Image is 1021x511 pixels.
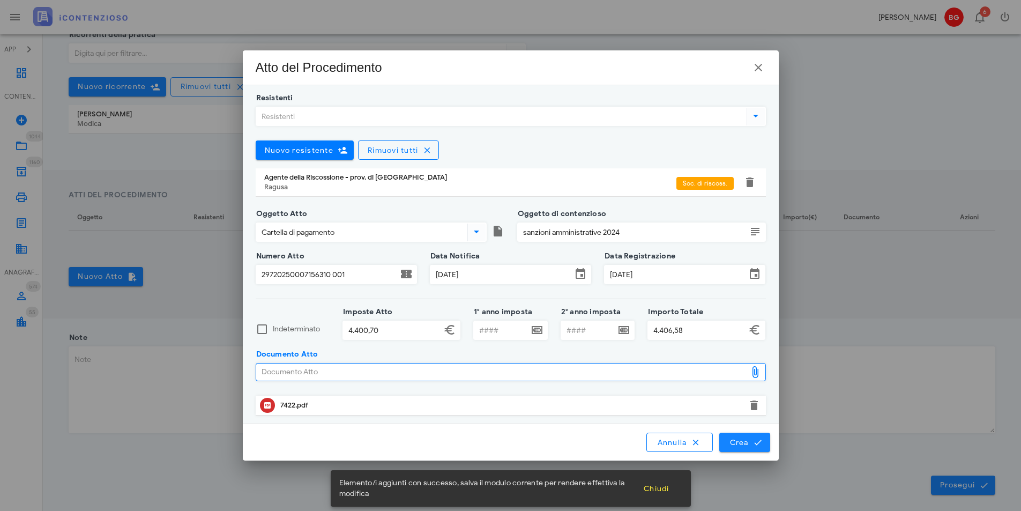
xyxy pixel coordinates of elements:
[256,364,747,381] div: Documento Atto
[256,59,382,76] div: Atto del Procedimento
[280,401,741,410] div: 7422.pdf
[253,93,293,103] label: Resistenti
[748,399,761,412] button: Elimina
[367,146,419,155] span: Rimuovi tutti
[515,209,607,219] label: Oggetto di contenzioso
[646,433,713,452] button: Annulla
[253,209,308,219] label: Oggetto Atto
[256,265,398,284] input: Numero Atto
[264,146,333,155] span: Nuovo resistente
[427,251,480,262] label: Data Notifica
[256,223,465,241] input: Oggetto Atto
[264,173,676,182] div: Agente della Riscossione - prov. di [GEOGRAPHIC_DATA]
[601,251,675,262] label: Data Registrazione
[264,183,676,191] div: Ragusa
[645,307,703,317] label: Importo Totale
[474,321,528,339] input: ####
[253,349,318,360] label: Documento Atto
[743,176,756,189] button: Elimina
[256,140,354,160] button: Nuovo resistente
[558,307,621,317] label: 2° anno imposta
[256,107,744,125] input: Resistenti
[518,223,747,241] input: Oggetto di contenzioso
[648,321,746,339] input: Importo Totale
[343,321,441,339] input: Imposte Atto
[273,324,330,335] label: Indeterminato
[657,438,703,447] span: Annulla
[471,307,532,317] label: 1° anno imposta
[253,251,304,262] label: Numero Atto
[340,307,393,317] label: Imposte Atto
[719,433,770,452] button: Crea
[358,140,439,160] button: Rimuovi tutti
[280,397,741,414] div: Clicca per aprire un'anteprima del file o scaricarlo
[729,438,760,447] span: Crea
[260,398,275,413] button: Clicca per aprire un'anteprima del file o scaricarlo
[561,321,616,339] input: ####
[683,177,727,190] span: Soc. di riscoss.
